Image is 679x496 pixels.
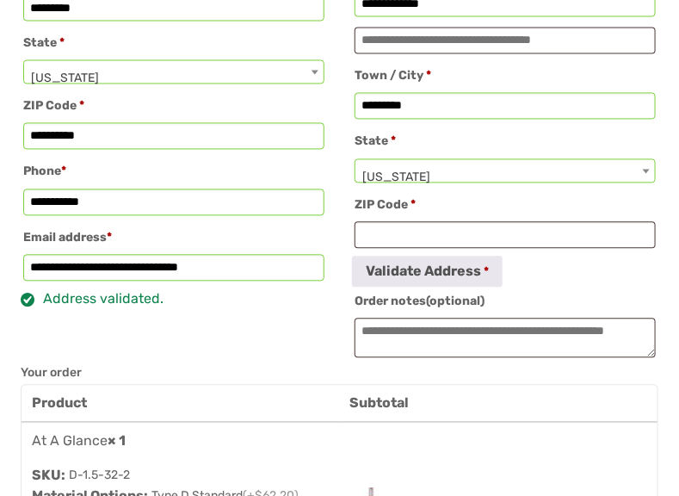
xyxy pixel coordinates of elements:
label: Order notes [355,290,656,314]
p: D-1.5-32-2 [32,466,330,487]
h3: Your order [21,366,658,381]
button: Validate Address [352,257,503,288]
span: (optional) [426,294,485,309]
span: State [355,159,656,183]
th: Subtotal [340,386,658,423]
label: Town / City [355,65,656,89]
label: State [355,130,656,154]
dt: SKU: [32,466,65,487]
strong: × 1 [108,433,126,449]
label: Phone [23,160,324,184]
label: Email address [23,226,324,251]
label: ZIP Code [23,95,324,119]
label: State [23,32,324,56]
div: Address validated. [21,289,327,311]
label: ZIP Code [355,194,656,218]
th: Product [22,386,340,423]
span: Texas [355,160,655,196]
span: Indiana [24,61,324,97]
span: State [23,60,324,84]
